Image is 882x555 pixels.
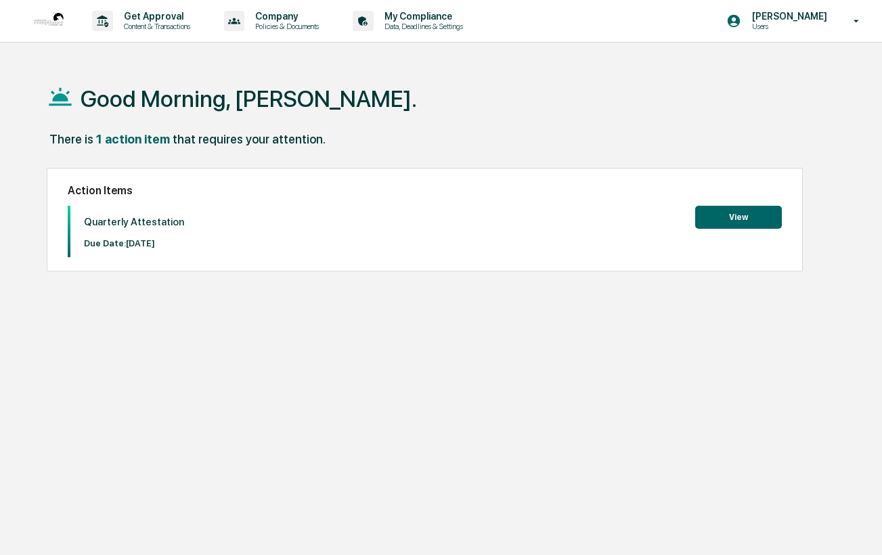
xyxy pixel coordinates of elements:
[741,22,834,31] p: Users
[173,132,326,146] div: that requires your attention.
[113,11,197,22] p: Get Approval
[244,11,326,22] p: Company
[741,11,834,22] p: [PERSON_NAME]
[244,22,326,31] p: Policies & Documents
[81,85,417,112] h1: Good Morning, [PERSON_NAME].
[96,132,170,146] div: 1 action item
[84,216,184,228] p: Quarterly Attestation
[695,206,782,229] button: View
[68,184,782,197] h2: Action Items
[113,22,197,31] p: Content & Transactions
[49,132,93,146] div: There is
[32,5,65,37] img: logo
[695,210,782,223] a: View
[84,238,184,248] p: Due Date: [DATE]
[374,22,470,31] p: Data, Deadlines & Settings
[374,11,470,22] p: My Compliance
